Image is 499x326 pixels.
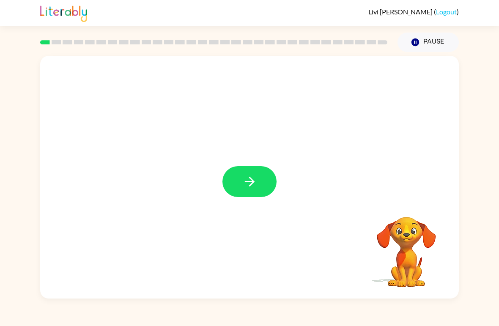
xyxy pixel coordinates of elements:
button: Pause [398,33,459,52]
span: Livi [PERSON_NAME] [368,8,434,16]
video: Your browser must support playing .mp4 files to use Literably. Please try using another browser. [364,204,449,288]
img: Literably [40,3,87,22]
div: ( ) [368,8,459,16]
a: Logout [436,8,457,16]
